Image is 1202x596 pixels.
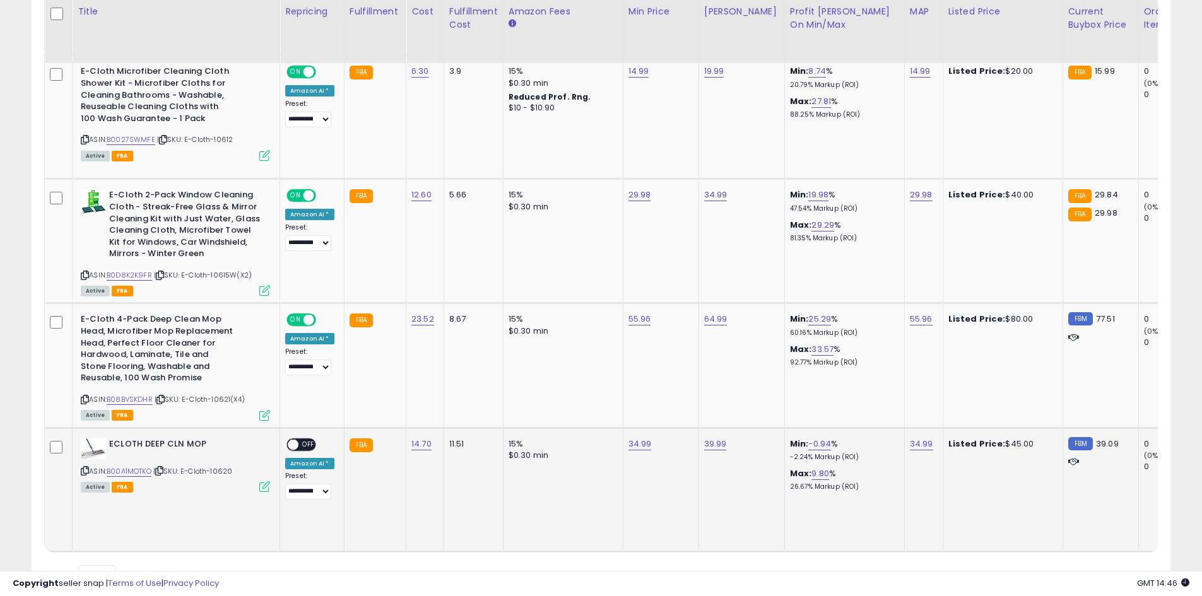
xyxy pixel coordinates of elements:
[285,100,334,128] div: Preset:
[910,189,933,201] a: 29.98
[1144,189,1195,201] div: 0
[285,458,334,469] div: Amazon AI *
[285,85,334,96] div: Amazon AI *
[288,190,303,201] span: ON
[509,201,613,213] div: $0.30 min
[1095,189,1118,201] span: 29.84
[109,438,262,453] b: ECLOTH DEEP CLN MOP
[808,189,828,201] a: 19.98
[1096,438,1119,450] span: 39.09
[81,313,234,387] b: E-Cloth 4-Pack Deep Clean Mop Head, Microfiber Mop Replacement Head, Perfect Floor Cleaner for Ha...
[628,65,649,78] a: 14.99
[811,343,834,356] a: 33.57
[107,270,152,281] a: B0D8K2K9FR
[449,438,493,450] div: 11.51
[411,5,439,18] div: Cost
[81,438,270,491] div: ASIN:
[112,151,133,161] span: FBA
[78,5,274,18] div: Title
[81,438,106,459] img: 41Iehj4FCIL._SL40_.jpg
[1068,207,1092,221] small: FBA
[808,313,831,325] a: 25.29
[1144,78,1162,88] small: (0%)
[948,189,1053,201] div: $40.00
[1144,313,1195,325] div: 0
[1095,207,1117,219] span: 29.98
[790,219,812,231] b: Max:
[109,189,262,262] b: E-Cloth 2-Pack Window Cleaning Cloth - Streak-Free Glass & Mirror Cleaning Kit with Just Water, G...
[790,468,895,491] div: %
[628,5,693,18] div: Min Price
[1144,461,1195,472] div: 0
[811,467,829,480] a: 9.80
[449,189,493,201] div: 5.66
[948,438,1053,450] div: $45.00
[790,234,895,243] p: 81.35% Markup (ROI)
[790,329,895,337] p: 60.16% Markup (ROI)
[704,5,779,18] div: [PERSON_NAME]
[350,189,373,203] small: FBA
[13,577,59,589] strong: Copyright
[1137,577,1189,589] span: 2025-08-15 14:46 GMT
[163,577,219,589] a: Privacy Policy
[1068,5,1133,32] div: Current Buybox Price
[154,270,252,280] span: | SKU: E-Cloth-10615W(X2)
[811,95,831,108] a: 27.81
[285,472,334,500] div: Preset:
[285,348,334,376] div: Preset:
[1068,312,1093,325] small: FBM
[628,438,652,450] a: 34.99
[790,110,895,119] p: 88.25% Markup (ROI)
[790,96,895,119] div: %
[350,66,373,79] small: FBA
[628,189,651,201] a: 29.98
[790,344,895,367] div: %
[1096,313,1115,325] span: 77.51
[1144,450,1162,460] small: (0%)
[1144,337,1195,348] div: 0
[1144,438,1195,450] div: 0
[790,438,895,462] div: %
[81,66,270,159] div: ASIN:
[910,438,933,450] a: 34.99
[350,313,373,327] small: FBA
[314,315,334,325] span: OFF
[81,189,106,214] img: 41en0HC+hnL._SL40_.jpg
[509,78,613,89] div: $0.30 min
[285,223,334,252] div: Preset:
[790,313,809,325] b: Min:
[81,286,110,296] span: All listings currently available for purchase on Amazon
[1068,437,1093,450] small: FBM
[157,134,233,144] span: | SKU: E-Cloth-10612
[1144,202,1162,212] small: (0%)
[288,315,303,325] span: ON
[411,313,434,325] a: 23.52
[948,313,1053,325] div: $80.00
[509,325,613,337] div: $0.30 min
[790,5,899,32] div: Profit [PERSON_NAME] on Min/Max
[790,453,895,462] p: -2.24% Markup (ROI)
[811,219,834,231] a: 29.29
[81,151,110,161] span: All listings currently available for purchase on Amazon
[112,286,133,296] span: FBA
[1068,66,1092,79] small: FBA
[112,482,133,493] span: FBA
[107,466,151,477] a: B00A1MOTKO
[509,313,613,325] div: 15%
[411,65,429,78] a: 6.30
[314,67,334,78] span: OFF
[509,18,516,30] small: Amazon Fees.
[948,313,1006,325] b: Listed Price:
[790,81,895,90] p: 20.79% Markup (ROI)
[509,91,591,102] b: Reduced Prof. Rng.
[288,67,303,78] span: ON
[81,410,110,421] span: All listings currently available for purchase on Amazon
[81,66,234,127] b: E-Cloth Microfiber Cleaning Cloth Shower Kit - Microfiber Cloths for Cleaning Bathrooms - Washabl...
[948,438,1006,450] b: Listed Price:
[81,482,110,493] span: All listings currently available for purchase on Amazon
[1144,213,1195,224] div: 0
[298,439,319,450] span: OFF
[790,467,812,479] b: Max:
[13,578,219,590] div: seller snap | |
[790,66,895,89] div: %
